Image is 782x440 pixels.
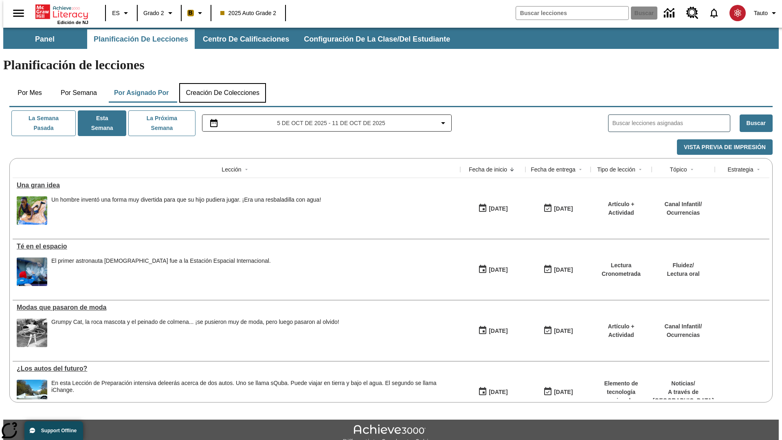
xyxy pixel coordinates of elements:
[87,29,195,49] button: Planificación de lecciones
[4,29,86,49] button: Panel
[203,35,289,44] span: Centro de calificaciones
[7,1,31,25] button: Abrir el menú lateral
[595,379,648,405] p: Elemento de tecnología mejorada
[489,265,507,275] div: [DATE]
[554,387,573,397] div: [DATE]
[727,165,753,174] div: Estrategia
[507,165,517,174] button: Sort
[653,379,714,388] p: Noticias /
[3,29,457,49] div: Subbarra de navegación
[740,114,773,132] button: Buscar
[140,6,178,20] button: Grado: Grado 2, Elige un grado
[751,6,782,20] button: Perfil/Configuración
[9,83,50,103] button: Por mes
[41,428,77,433] span: Support Offline
[3,57,779,73] h1: Planificación de lecciones
[51,257,271,286] div: El primer astronauta británico fue a la Estación Espacial Internacional.
[51,380,456,394] div: En esta Lección de Preparación intensiva de
[17,243,456,250] a: Té en el espacio, Lecciones
[196,29,296,49] button: Centro de calificaciones
[17,365,456,372] div: ¿Los autos del futuro?
[475,201,510,216] button: 10/08/25: Primer día en que estuvo disponible la lección
[35,4,88,20] a: Portada
[57,20,88,25] span: Edición de NJ
[554,326,573,336] div: [DATE]
[595,200,648,217] p: Artículo + Actividad
[24,421,83,440] button: Support Offline
[665,331,702,339] p: Ocurrencias
[128,110,195,136] button: La próxima semana
[667,261,699,270] p: Fluidez /
[78,110,126,136] button: Esta semana
[17,304,456,311] a: Modas que pasaron de moda, Lecciones
[51,319,339,347] div: Grumpy Cat, la roca mascota y el peinado de colmena... ¡se pusieron muy de moda, pero luego pasar...
[51,380,456,408] div: En esta Lección de Preparación intensiva de leerás acerca de dos autos. Uno se llama sQuba. Puede...
[597,165,635,174] div: Tipo de lección
[635,165,645,174] button: Sort
[540,262,576,277] button: 10/12/25: Último día en que podrá accederse la lección
[753,165,763,174] button: Sort
[729,5,746,21] img: avatar image
[17,365,456,372] a: ¿Los autos del futuro? , Lecciones
[108,6,134,20] button: Lenguaje: ES, Selecciona un idioma
[489,387,507,397] div: [DATE]
[189,8,193,18] span: B
[489,204,507,214] div: [DATE]
[540,384,576,400] button: 08/01/26: Último día en que podrá accederse la lección
[665,200,702,209] p: Canal Infantil /
[277,119,385,128] span: 5 de oct de 2025 - 11 de oct de 2025
[438,118,448,128] svg: Collapse Date Range Filter
[297,29,457,49] button: Configuración de la clase/del estudiante
[17,196,47,225] img: un niño sonríe mientras se desliza en una resbaladilla con agua
[17,182,456,189] div: Una gran idea
[554,204,573,214] div: [DATE]
[681,2,703,24] a: Centro de recursos, Se abrirá en una pestaña nueva.
[475,323,510,339] button: 07/19/25: Primer día en que estuvo disponible la lección
[35,35,55,44] span: Panel
[51,196,321,225] div: Un hombre inventó una forma muy divertida para que su hijo pudiera jugar. ¡Era una resbaladilla c...
[665,322,702,331] p: Canal Infantil /
[489,326,507,336] div: [DATE]
[35,3,88,25] div: Portada
[540,201,576,216] button: 10/08/25: Último día en que podrá accederse la lección
[11,110,76,136] button: La semana pasada
[179,83,266,103] button: Creación de colecciones
[94,35,188,44] span: Planificación de lecciones
[469,165,507,174] div: Fecha de inicio
[184,6,208,20] button: Boost El color de la clase es anaranjado claro. Cambiar el color de la clase.
[703,2,725,24] a: Notificaciones
[516,7,628,20] input: Buscar campo
[17,243,456,250] div: Té en el espacio
[304,35,450,44] span: Configuración de la clase/del estudiante
[670,165,687,174] div: Tópico
[51,380,437,393] testabrev: leerás acerca de dos autos. Uno se llama sQuba. Puede viajar en tierra y bajo el agua. El segundo...
[51,319,339,326] div: Grumpy Cat, la roca mascota y el peinado de colmena... ¡se pusieron muy de moda, pero luego pasar...
[595,322,648,339] p: Artículo + Actividad
[17,380,47,408] img: Un automóvil de alta tecnología flotando en el agua.
[677,139,773,155] button: Vista previa de impresión
[595,261,648,278] p: Lectura Cronometrada
[206,118,448,128] button: Seleccione el intervalo de fechas opción del menú
[51,257,271,264] div: El primer astronauta [DEMOGRAPHIC_DATA] fue a la Estación Espacial Internacional.
[3,28,779,49] div: Subbarra de navegación
[576,165,585,174] button: Sort
[17,257,47,286] img: Un astronauta, el primero del Reino Unido que viaja a la Estación Espacial Internacional, saluda ...
[108,83,176,103] button: Por asignado por
[554,265,573,275] div: [DATE]
[51,196,321,203] div: Un hombre inventó una forma muy divertida para que su hijo pudiera jugar. ¡Era una resbaladilla c...
[17,304,456,311] div: Modas que pasaron de moda
[687,165,697,174] button: Sort
[653,388,714,405] p: A través de [GEOGRAPHIC_DATA]
[475,262,510,277] button: 10/06/25: Primer día en que estuvo disponible la lección
[667,270,699,278] p: Lectura oral
[754,9,768,18] span: Tauto
[54,83,103,103] button: Por semana
[540,323,576,339] button: 06/30/26: Último día en que podrá accederse la lección
[220,9,277,18] span: 2025 Auto Grade 2
[475,384,510,400] button: 07/01/25: Primer día en que estuvo disponible la lección
[725,2,751,24] button: Escoja un nuevo avatar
